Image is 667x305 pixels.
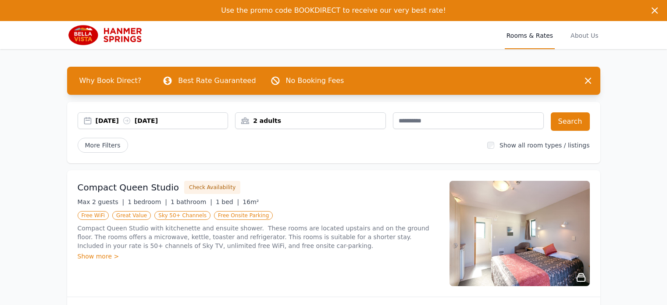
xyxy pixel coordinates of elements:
span: Sky 50+ Channels [154,211,210,220]
span: Free WiFi [78,211,109,220]
span: Free Onsite Parking [214,211,273,220]
span: Great Value [112,211,151,220]
a: Rooms & Rates [505,21,555,49]
span: Max 2 guests | [78,198,125,205]
p: Best Rate Guaranteed [178,75,256,86]
span: 1 bathroom | [171,198,212,205]
span: Use the promo code BOOKDIRECT to receive our very best rate! [221,6,446,14]
span: 1 bed | [216,198,239,205]
div: Show more > [78,252,439,261]
label: Show all room types / listings [499,142,589,149]
span: 1 bedroom | [128,198,167,205]
span: 16m² [243,198,259,205]
div: [DATE] [DATE] [96,116,228,125]
span: More Filters [78,138,128,153]
h3: Compact Queen Studio [78,181,179,194]
div: 2 adults [235,116,385,125]
a: About Us [569,21,600,49]
img: Bella Vista Hanmer Springs [67,25,151,46]
button: Search [551,112,590,131]
button: Check Availability [184,181,240,194]
p: No Booking Fees [286,75,344,86]
span: Why Book Direct? [72,72,149,90]
p: Compact Queen Studio with kitchenette and ensuite shower. These rooms are located upstairs and on... [78,224,439,250]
